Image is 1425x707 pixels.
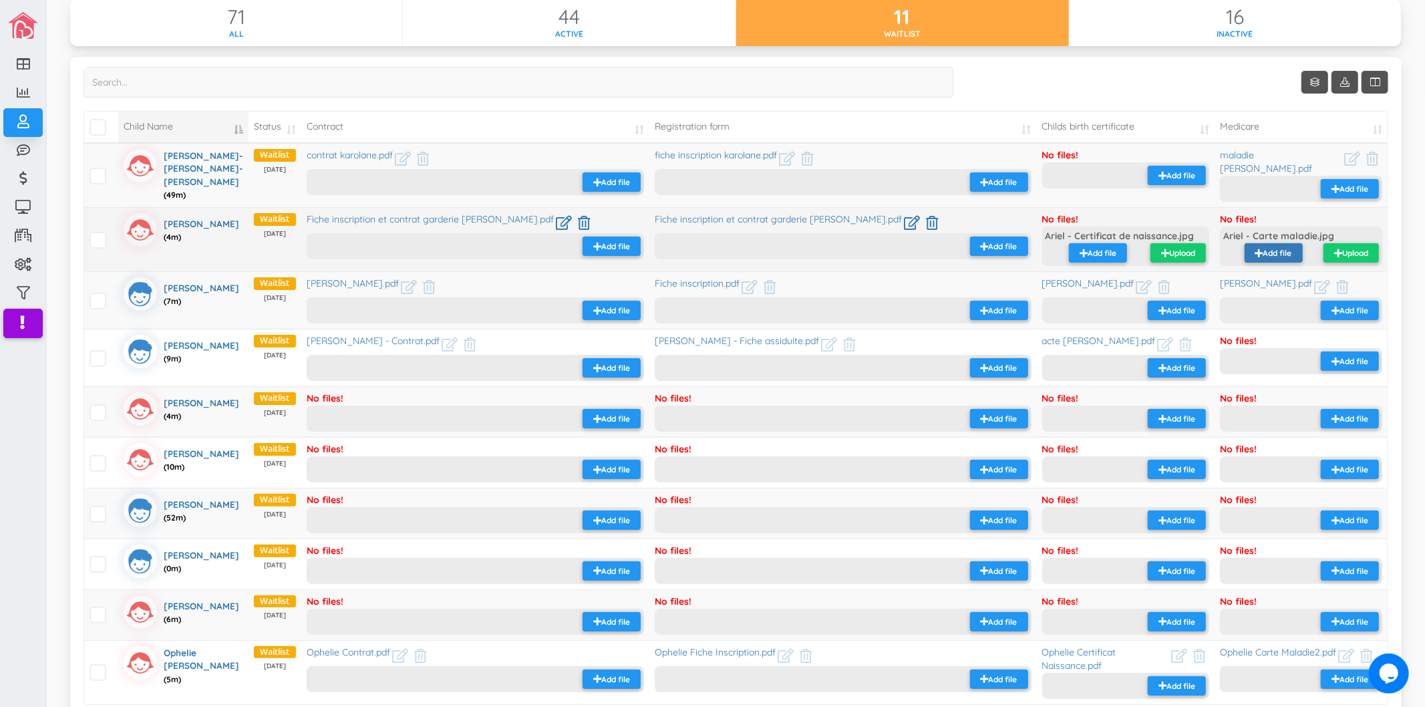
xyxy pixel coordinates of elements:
button: Add file [970,612,1028,631]
button: Add file [1321,179,1379,198]
div: [PERSON_NAME]-[PERSON_NAME]-[PERSON_NAME] [164,149,243,200]
button: Add file [1148,409,1206,428]
small: Add file [1166,565,1195,577]
small: Add file [601,362,630,374]
img: boyicon.svg [124,494,157,527]
button: Add file [1148,166,1206,185]
div: Ariel - Carte maladie.jpg [1223,230,1379,243]
div: [PERSON_NAME] [164,392,243,426]
span: No files! [307,545,343,557]
button: Add file [583,561,641,581]
span: Waitlist [254,595,296,608]
span: Waitlist [254,149,296,162]
small: Add file [1339,674,1368,685]
a: fiche inscription karolane.pdf [655,149,777,161]
a: [PERSON_NAME](10m) [124,443,243,476]
button: Add file [970,172,1028,192]
span: Waitlist [254,494,296,507]
a: Ophelie Contrat.pdf [307,646,390,658]
span: (4m) [164,232,181,242]
span: (52m) [164,513,186,523]
div: Ariel - Certificat de naissance.jpg [1046,230,1207,243]
span: No files! [1220,595,1257,607]
button: Add file [1148,301,1206,320]
div: [PERSON_NAME] [164,443,243,476]
small: Add file [989,616,1017,627]
button: Add file [1148,511,1206,530]
span: [DATE] [254,459,296,468]
button: Add file [583,511,641,530]
small: Add file [1339,413,1368,424]
img: girlicon.svg [124,646,157,680]
span: No files! [1220,545,1257,557]
a: [PERSON_NAME](4m) [124,392,243,426]
span: No files! [1042,149,1079,161]
button: Add file [1148,358,1206,378]
span: (7m) [164,296,181,306]
small: Add file [1166,616,1195,627]
img: girlicon.svg [124,392,157,426]
td: Registration form: activate to sort column ascending [649,112,1036,143]
span: [DATE] [254,510,296,519]
button: Add file [970,301,1028,320]
td: Child Name: activate to sort column descending [118,112,248,143]
button: Add file [1321,612,1379,631]
img: girlicon.svg [124,443,157,476]
small: Add file [601,241,630,252]
span: No files! [307,595,343,607]
span: Waitlist [254,335,296,347]
small: Add file [989,515,1017,526]
a: [PERSON_NAME].pdf [1220,277,1312,289]
small: Add file [1339,183,1368,194]
a: Fiche inscription et contrat garderie [PERSON_NAME].pdf [307,213,554,225]
small: Add file [601,176,630,188]
small: Add file [601,674,630,685]
div: [PERSON_NAME] [164,595,243,629]
small: Upload [1342,247,1368,259]
small: Add file [1166,464,1195,475]
button: Add file [1245,243,1303,263]
button: Add file [1321,460,1379,479]
small: Add file [1339,305,1368,316]
span: [DATE] [254,561,296,570]
span: No files! [655,595,691,607]
small: Add file [1339,515,1368,526]
button: Add file [970,460,1028,479]
span: No files! [1220,213,1257,225]
small: Add file [1166,413,1195,424]
small: Add file [989,413,1017,424]
small: Add file [1339,356,1368,367]
button: Add file [970,670,1028,689]
button: Add file [1148,460,1206,479]
small: Add file [989,241,1017,252]
button: Add file [1069,243,1127,263]
a: [PERSON_NAME](6m) [124,595,243,629]
div: Waitlist [736,28,1069,39]
span: (49m) [164,190,186,200]
button: Add file [1321,409,1379,428]
span: Waitlist [254,392,296,405]
small: Add file [989,305,1017,316]
small: Add file [1339,464,1368,475]
span: No files! [307,494,343,506]
small: Add file [601,464,630,475]
small: Add file [1263,247,1292,259]
a: Ophelie Carte Maladie2.pdf [1220,646,1336,658]
img: boyicon.svg [124,545,157,578]
a: [PERSON_NAME]-[PERSON_NAME]-[PERSON_NAME](49m) [124,149,243,200]
span: (5m) [164,674,181,684]
button: Add file [583,409,641,428]
button: Add file [1148,676,1206,696]
span: No files! [1220,392,1257,404]
input: Search... [84,67,953,98]
a: Fiche inscription.pdf [655,277,740,289]
button: Add file [1148,612,1206,631]
span: (0m) [164,563,181,573]
button: Add file [970,237,1028,256]
div: 71 [70,6,402,28]
div: Active [403,28,735,39]
button: Add file [583,358,641,378]
a: [PERSON_NAME](52m) [124,494,243,527]
td: Medicare: activate to sort column ascending [1215,112,1388,143]
small: Add file [1166,362,1195,374]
